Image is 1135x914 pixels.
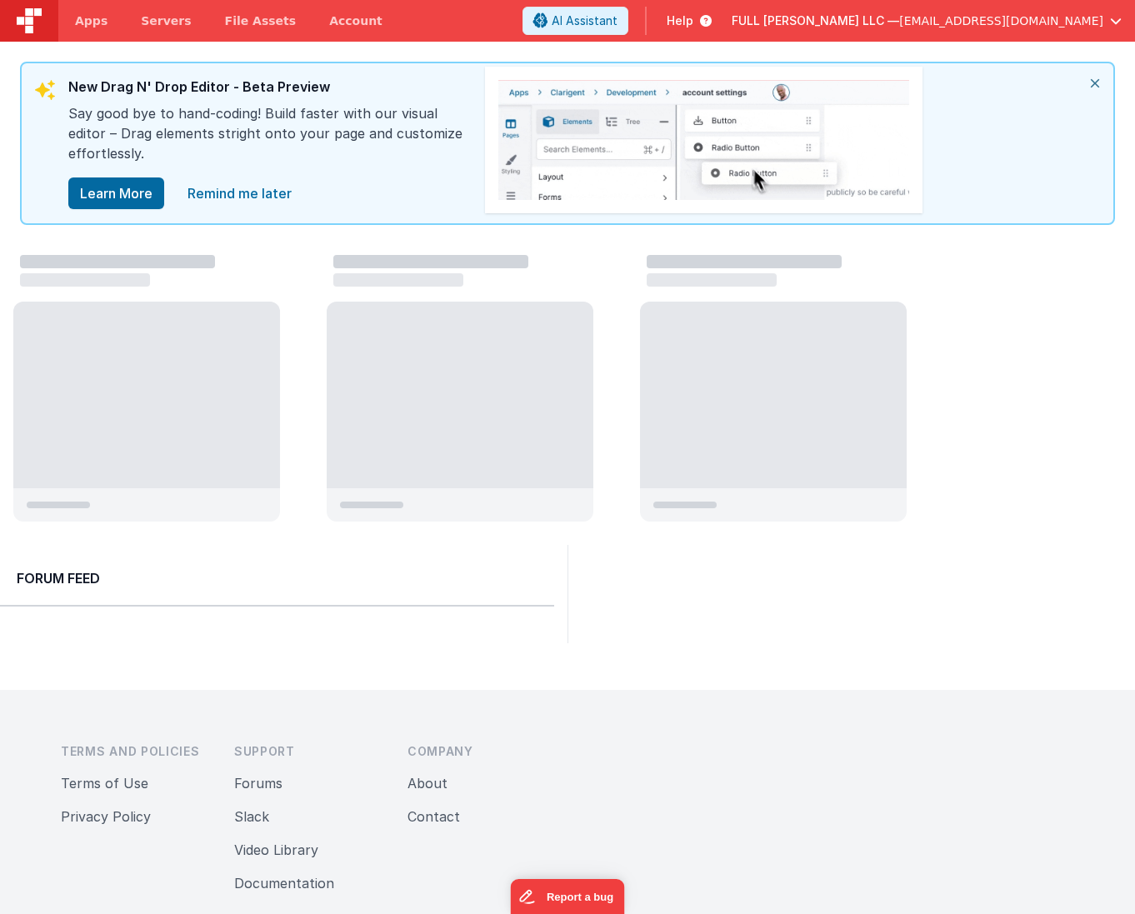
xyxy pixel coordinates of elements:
span: File Assets [225,12,297,29]
button: Documentation [234,873,334,893]
h3: Company [407,743,554,760]
i: close [1077,63,1113,103]
a: Slack [234,808,269,825]
span: AI Assistant [552,12,617,29]
a: close [177,177,302,210]
button: Slack [234,807,269,827]
iframe: Marker.io feedback button [511,879,625,914]
div: Say good bye to hand-coding! Build faster with our visual editor – Drag elements stright onto you... [68,103,468,177]
a: Terms of Use [61,775,148,792]
h2: Forum Feed [17,568,537,588]
button: AI Assistant [522,7,628,35]
button: Learn More [68,177,164,209]
button: About [407,773,447,793]
h3: Support [234,743,381,760]
span: Apps [75,12,107,29]
button: Contact [407,807,460,827]
span: FULL [PERSON_NAME] LLC — [732,12,899,29]
span: [EMAIL_ADDRESS][DOMAIN_NAME] [899,12,1103,29]
span: Servers [141,12,191,29]
button: Video Library [234,840,318,860]
a: Privacy Policy [61,808,151,825]
h3: Terms and Policies [61,743,207,760]
div: New Drag N' Drop Editor - Beta Preview [68,77,468,103]
span: Help [667,12,693,29]
button: Forums [234,773,282,793]
a: About [407,775,447,792]
button: FULL [PERSON_NAME] LLC — [EMAIL_ADDRESS][DOMAIN_NAME] [732,12,1122,29]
